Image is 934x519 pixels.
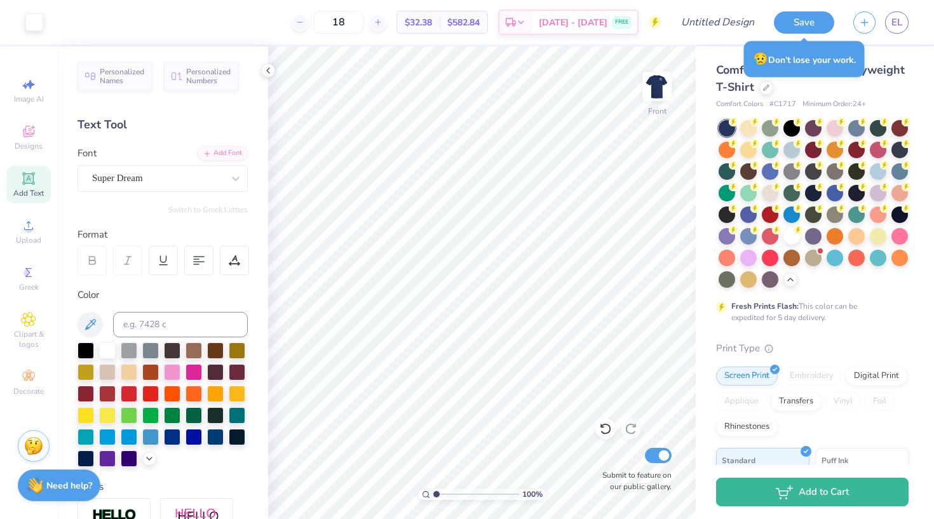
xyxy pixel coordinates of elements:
label: Submit to feature on our public gallery. [595,469,672,492]
div: Styles [78,480,248,494]
span: # C1717 [769,99,796,110]
span: Minimum Order: 24 + [802,99,866,110]
button: Add to Cart [716,478,909,506]
div: Text Tool [78,116,248,133]
span: Image AI [14,94,44,104]
div: Transfers [771,392,822,411]
span: Clipart & logos [6,329,51,349]
span: EL [891,15,902,30]
div: Embroidery [782,367,842,386]
span: $32.38 [405,16,432,29]
div: Screen Print [716,367,778,386]
strong: Fresh Prints Flash: [731,301,799,311]
img: Front [644,74,670,99]
div: Format [78,227,249,242]
div: Vinyl [825,392,861,411]
button: Save [774,11,834,34]
span: Puff Ink [822,454,848,467]
div: Color [78,288,248,302]
input: Untitled Design [671,10,764,35]
span: Comfort Colors [716,99,763,110]
span: Add Text [13,188,44,198]
label: Font [78,146,97,161]
span: Upload [16,235,41,245]
span: Comfort Colors Adult Heavyweight T-Shirt [716,62,905,95]
span: FREE [615,18,628,27]
div: This color can be expedited for 5 day delivery. [731,300,888,323]
div: Applique [716,392,767,411]
span: 100 % [522,489,543,500]
div: Don’t lose your work. [744,41,865,78]
span: Standard [722,454,755,467]
span: $582.84 [447,16,480,29]
div: Add Font [198,146,248,161]
div: Rhinestones [716,417,778,436]
span: [DATE] - [DATE] [539,16,607,29]
div: Print Type [716,341,909,356]
input: e.g. 7428 c [113,312,248,337]
span: Decorate [13,386,44,396]
strong: Need help? [46,480,92,492]
span: Personalized Numbers [186,67,231,85]
div: Foil [865,392,895,411]
span: 😥 [753,51,768,67]
button: Switch to Greek Letters [168,205,248,215]
a: EL [885,11,909,34]
input: – – [314,11,363,34]
span: Designs [15,141,43,151]
span: Greek [19,282,39,292]
div: Digital Print [846,367,907,386]
div: Front [648,105,667,117]
span: Personalized Names [100,67,145,85]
